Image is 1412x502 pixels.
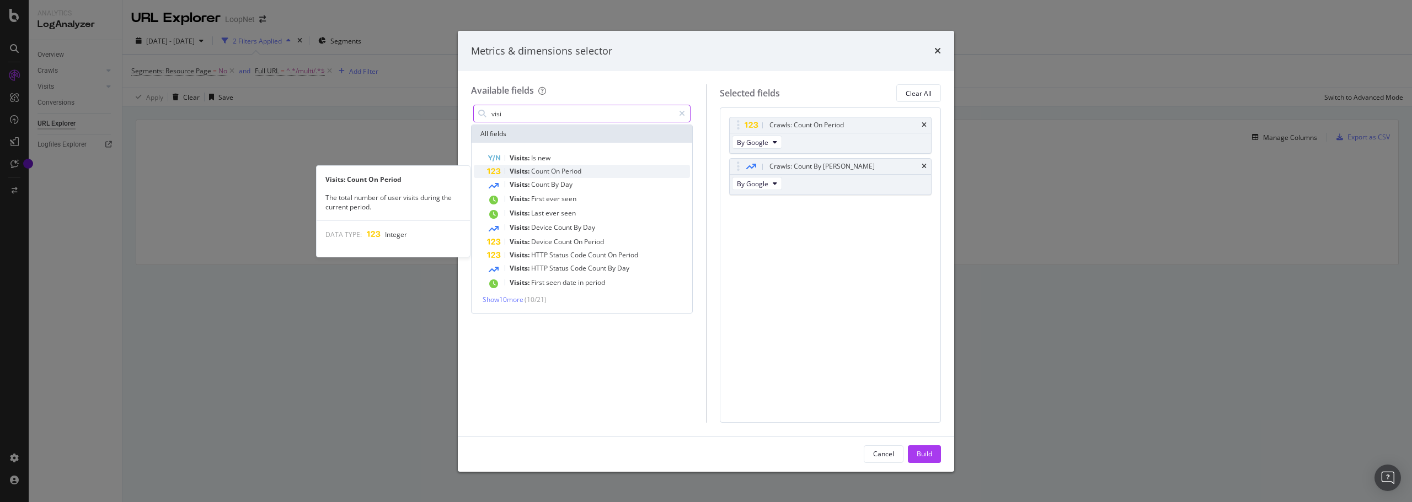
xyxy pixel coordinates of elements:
span: ever [546,194,561,203]
span: Last [531,208,545,218]
button: By Google [732,136,782,149]
button: By Google [732,177,782,190]
div: Selected fields [720,87,780,100]
span: Visits: [510,194,531,203]
div: Open Intercom Messenger [1374,465,1401,491]
div: Build [917,449,932,458]
span: Visits: [510,166,531,176]
span: Visits: [510,250,531,260]
span: Device [531,237,554,246]
div: Clear All [906,89,932,98]
span: Visits: [510,263,531,273]
button: Cancel [864,445,903,463]
span: Status [549,263,570,273]
span: Is [531,153,538,163]
span: Visits: [510,153,531,163]
span: Visits: [510,237,531,246]
span: On [551,166,561,176]
button: Clear All [896,84,941,102]
span: Show 10 more [483,295,523,304]
span: Code [570,263,588,273]
span: Count [588,250,608,260]
span: in [578,278,585,287]
span: Status [549,250,570,260]
div: Crawls: Count By [PERSON_NAME]timesBy Google [729,158,932,195]
input: Search by field name [490,105,674,122]
span: Count [554,223,574,232]
span: ( 10 / 21 ) [525,295,547,304]
div: All fields [472,125,692,143]
div: Crawls: Count On PeriodtimesBy Google [729,117,932,154]
span: seen [561,208,576,218]
span: new [538,153,550,163]
span: Visits: [510,208,531,218]
span: Count [588,263,608,273]
span: Code [570,250,588,260]
div: Cancel [873,449,894,458]
span: Count [531,180,551,189]
span: HTTP [531,250,549,260]
div: The total number of user visits during the current period. [317,193,470,212]
span: By [574,223,583,232]
span: Count [554,237,574,246]
span: First [531,194,546,203]
span: Visits: [510,278,531,287]
span: date [563,278,578,287]
span: period [585,278,605,287]
span: Period [584,237,604,246]
div: times [922,163,927,170]
div: Available fields [471,84,534,96]
span: On [608,250,618,260]
div: Crawls: Count On Period [769,120,844,131]
span: Period [561,166,581,176]
div: modal [458,31,954,472]
div: times [922,122,927,128]
div: Metrics & dimensions selector [471,44,612,58]
span: By [608,263,617,273]
span: seen [546,278,563,287]
span: ever [545,208,561,218]
span: Period [618,250,638,260]
span: seen [561,194,576,203]
span: By Google [737,179,768,188]
span: Day [583,223,595,232]
span: By Google [737,138,768,147]
span: Visits: [510,223,531,232]
div: Crawls: Count By [PERSON_NAME] [769,161,875,172]
button: Build [908,445,941,463]
div: times [934,44,941,58]
span: Visits: [510,180,531,189]
span: First [531,278,546,287]
div: Visits: Count On Period [317,175,470,184]
span: By [551,180,560,189]
span: Device [531,223,554,232]
span: Count [531,166,551,176]
span: On [574,237,584,246]
span: Day [560,180,573,189]
span: Day [617,263,629,273]
span: HTTP [531,263,549,273]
